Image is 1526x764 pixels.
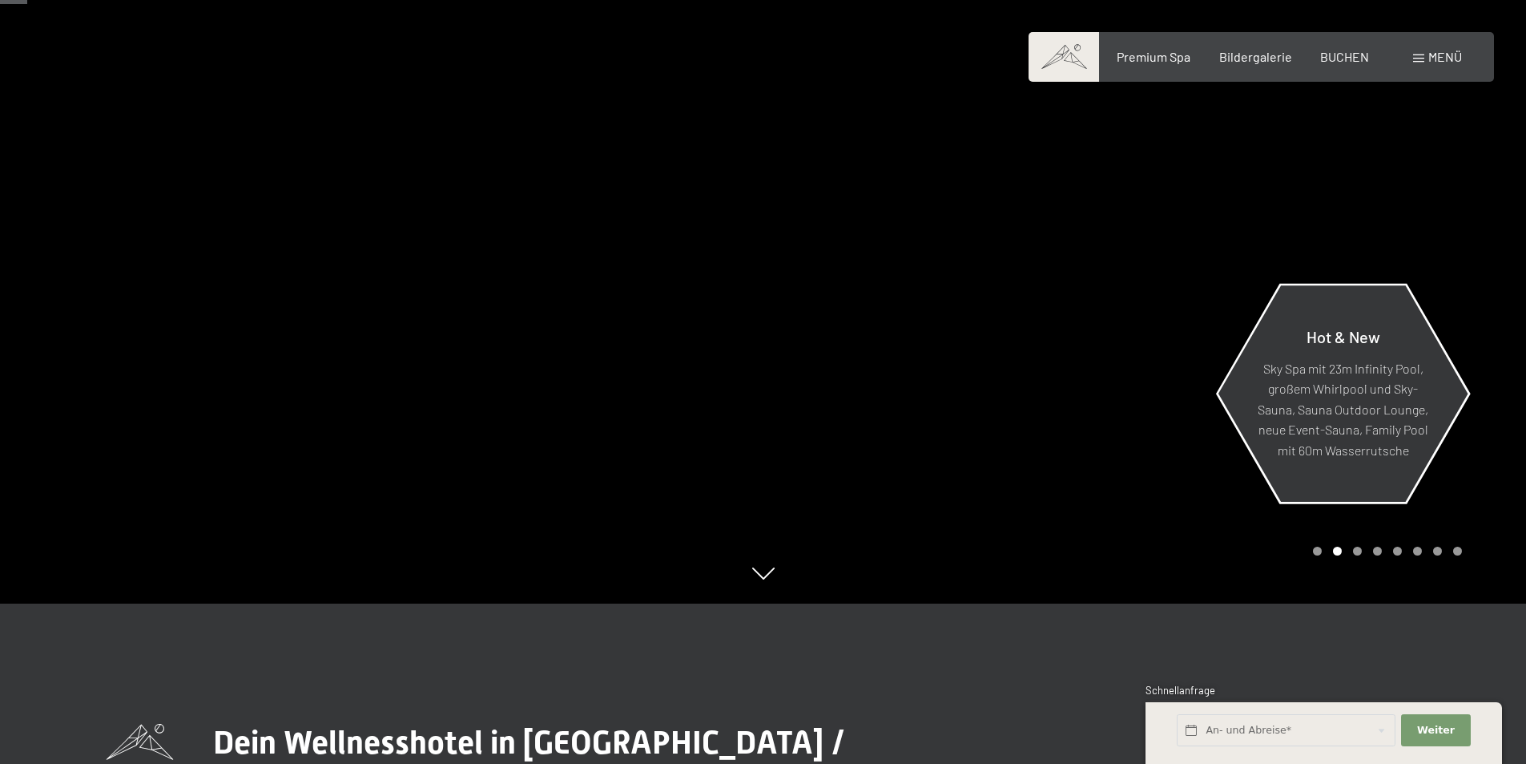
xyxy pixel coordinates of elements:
a: Premium Spa [1117,49,1190,64]
span: Schnellanfrage [1146,684,1215,697]
p: Sky Spa mit 23m Infinity Pool, großem Whirlpool und Sky-Sauna, Sauna Outdoor Lounge, neue Event-S... [1256,358,1430,460]
div: Carousel Page 4 [1373,547,1382,556]
div: Carousel Page 7 [1433,547,1442,556]
div: Carousel Page 5 [1393,547,1402,556]
div: Carousel Page 1 [1313,547,1322,556]
div: Carousel Pagination [1307,547,1462,556]
div: Carousel Page 8 [1453,547,1462,556]
span: Hot & New [1307,326,1380,346]
div: Carousel Page 3 [1353,547,1362,556]
div: Carousel Page 2 (Current Slide) [1333,547,1342,556]
a: Bildergalerie [1219,49,1292,64]
a: BUCHEN [1320,49,1369,64]
div: Carousel Page 6 [1413,547,1422,556]
span: Menü [1428,49,1462,64]
a: Hot & New Sky Spa mit 23m Infinity Pool, großem Whirlpool und Sky-Sauna, Sauna Outdoor Lounge, ne... [1216,283,1470,503]
button: Weiter [1401,714,1470,747]
span: Weiter [1417,723,1455,738]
